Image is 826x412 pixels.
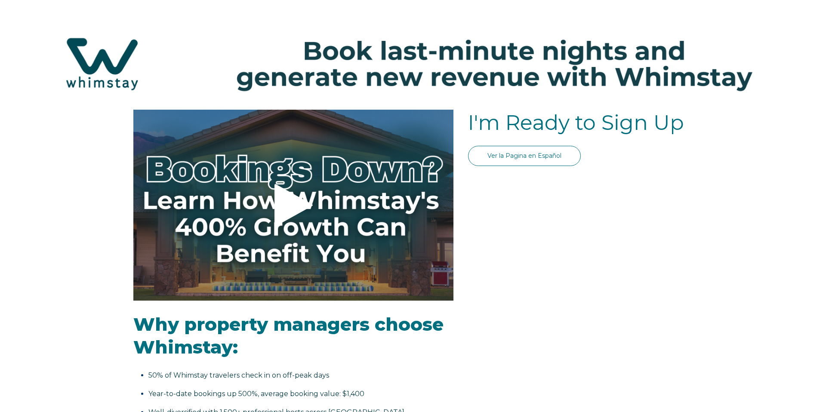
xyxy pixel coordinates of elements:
span: Why property managers choose Whimstay: [133,313,444,358]
img: Hubspot header for SSOB (4) [9,21,817,107]
span: I'm Ready to Sign Up [468,110,684,135]
a: Ver la Pagina en Español [468,146,581,166]
span: Year-to-date bookings up 500%, average booking value: $1,400 [148,390,364,398]
span: 50% of Whimstay travelers check in on off-peak days [148,371,329,379]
